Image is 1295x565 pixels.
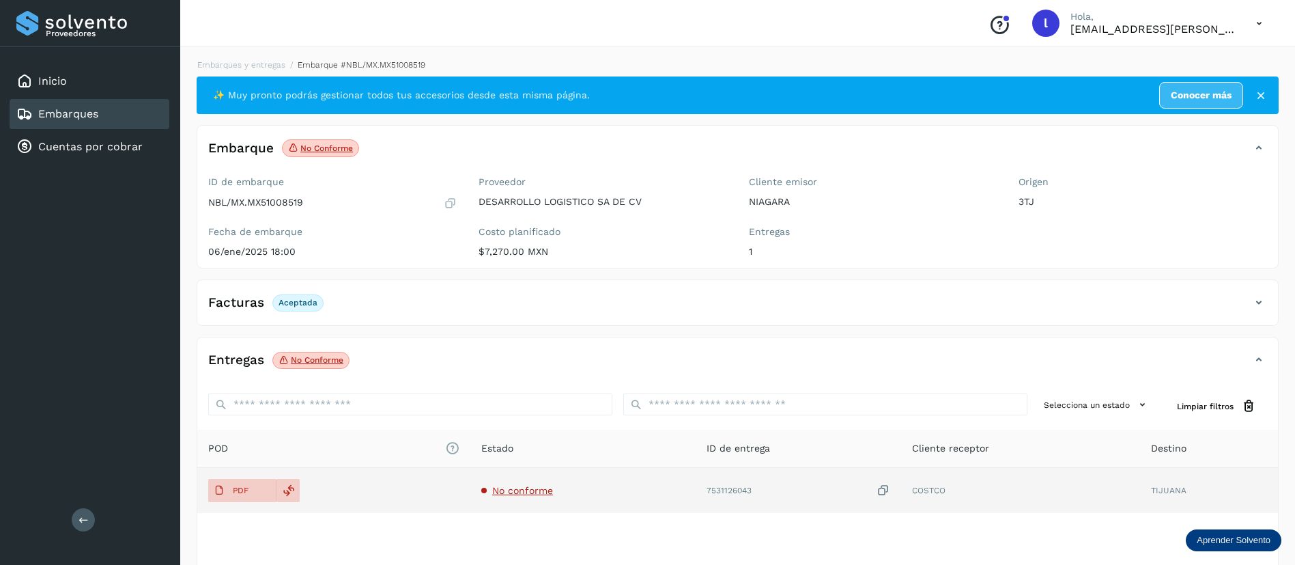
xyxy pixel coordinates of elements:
[479,246,727,258] p: $7,270.00 MXN
[197,348,1278,383] div: EntregasNo conforme
[276,479,300,502] div: Reemplazar POD
[1140,468,1278,513] td: TIJUANA
[1197,535,1270,546] p: Aprender Solvento
[749,196,997,208] p: NIAGARA
[479,226,727,238] label: Costo planificado
[208,197,303,208] p: NBL/MX.MX51008519
[1186,529,1281,551] div: Aprender Solvento
[479,196,727,208] p: DESARROLLO LOGISTICO SA DE CV
[901,468,1139,513] td: COSTCO
[912,441,989,456] span: Cliente receptor
[10,66,169,96] div: Inicio
[208,226,457,238] label: Fecha de embarque
[291,355,343,365] p: No conforme
[208,246,457,258] p: 06/ene/2025 18:00
[197,60,285,70] a: Embarques y entregas
[1038,394,1155,416] button: Selecciona un estado
[208,176,457,188] label: ID de embarque
[208,141,274,156] h4: Embarque
[707,484,890,498] div: 7531126043
[492,485,553,496] span: No conforme
[208,353,264,368] h4: Entregas
[197,137,1278,171] div: EmbarqueNo conforme
[1151,441,1186,456] span: Destino
[1166,394,1267,419] button: Limpiar filtros
[1177,400,1234,413] span: Limpiar filtros
[1019,196,1267,208] p: 3TJ
[300,143,353,153] p: No conforme
[1070,11,1234,23] p: Hola,
[208,479,276,502] button: PDF
[46,29,164,38] p: Proveedores
[749,176,997,188] label: Cliente emisor
[1019,176,1267,188] label: Origen
[1159,82,1243,109] a: Conocer más
[10,99,169,129] div: Embarques
[479,176,727,188] label: Proveedor
[481,441,513,456] span: Estado
[233,486,248,495] p: PDF
[38,107,98,120] a: Embarques
[208,441,459,456] span: POD
[298,60,425,70] span: Embarque #NBL/MX.MX51008519
[197,291,1278,325] div: FacturasAceptada
[749,226,997,238] label: Entregas
[38,140,143,153] a: Cuentas por cobrar
[279,298,317,307] p: Aceptada
[197,59,1279,71] nav: breadcrumb
[38,74,67,87] a: Inicio
[213,88,590,102] span: ✨ Muy pronto podrás gestionar todos tus accesorios desde esta misma página.
[10,132,169,162] div: Cuentas por cobrar
[749,246,997,258] p: 1
[707,441,770,456] span: ID de entrega
[208,295,264,311] h4: Facturas
[1070,23,1234,36] p: lauraamalia.castillo@xpertal.com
